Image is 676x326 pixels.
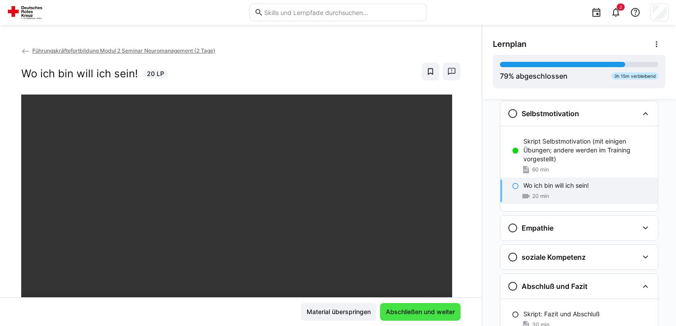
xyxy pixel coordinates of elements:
p: Skript: Fazit und Abschluß [523,310,600,318]
p: Skript Selbstmotivation (mit einigen Übungen; andere werden im Training vorgestellt) [523,137,651,163]
span: 79 [500,72,508,80]
span: 20 min [532,193,549,200]
div: % abgeschlossen [500,71,568,81]
button: Material überspringen [301,303,376,321]
span: Lernplan [493,39,526,49]
input: Skills und Lernpfade durchsuchen… [263,8,422,16]
p: Wo ich bin will ich sein! [523,181,589,190]
h3: Abschluß und Fazit [522,282,588,291]
a: Führungskräftefortbildung Modul 2 Seminar Neuromanagement (2 Tage) [21,47,215,54]
h3: Empathie [522,224,553,232]
button: Abschließen und weiter [380,303,461,321]
span: 20 LP [147,69,164,78]
h3: soziale Kompetenz [522,253,586,262]
span: 2 [619,4,622,10]
h3: Selbstmotivation [522,109,579,118]
span: Abschließen und weiter [384,307,456,316]
div: 3h 15m verbleibend [611,72,658,80]
h2: Wo ich bin will ich sein! [21,67,138,80]
span: 60 min [532,166,549,173]
span: Material überspringen [305,307,372,316]
span: Führungskräftefortbildung Modul 2 Seminar Neuromanagement (2 Tage) [32,47,215,54]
